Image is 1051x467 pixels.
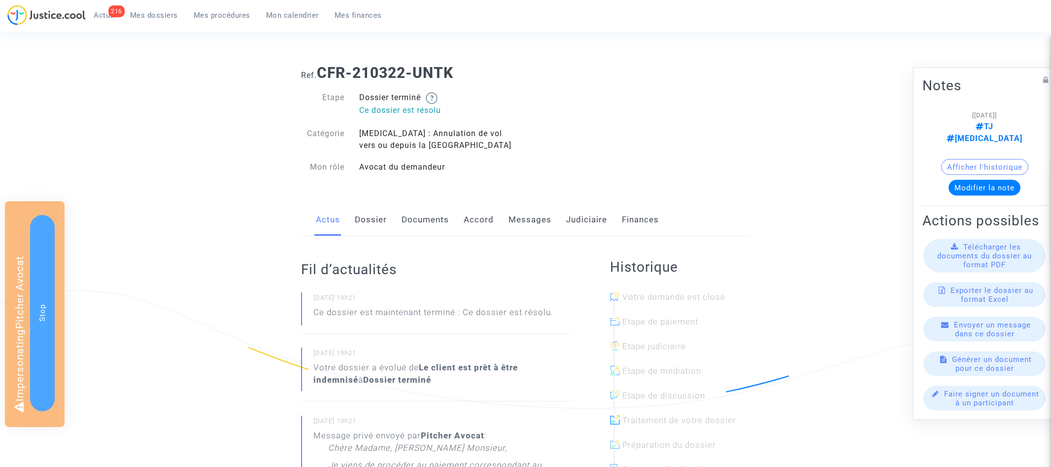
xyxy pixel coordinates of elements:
[317,64,453,81] b: CFR-210322-UNTK
[313,349,571,361] small: [DATE] 19h21
[86,8,122,23] a: 216Actus
[944,389,1039,407] span: Faire signer un document à un participant
[937,242,1032,269] span: Télécharger les documents du dossier au format PDF
[622,204,659,236] a: Finances
[426,92,438,104] img: help.svg
[186,8,258,23] a: Mes procédures
[941,159,1028,175] button: Afficher l'historique
[313,361,571,386] div: Votre dossier a évolué de à
[952,355,1032,372] span: Générer un document pour ce dossier
[335,11,382,20] span: Mes finances
[108,5,125,17] div: 216
[301,261,571,278] h2: Fil d’actualités
[509,204,551,236] a: Messages
[301,71,317,80] span: Ref.
[7,5,86,25] img: jc-logo.svg
[313,293,571,306] small: [DATE] 19h21
[266,11,319,20] span: Mon calendrier
[954,320,1031,338] span: Envoyer un message dans ce dossier
[922,212,1047,229] h2: Actions possibles
[566,204,607,236] a: Judiciaire
[313,417,571,430] small: [DATE] 19h21
[352,161,526,173] div: Avocat du demandeur
[949,180,1020,195] button: Modifier la note
[622,292,725,302] span: Votre demande est close
[294,161,352,173] div: Mon rôle
[464,204,494,236] a: Accord
[352,128,526,151] div: [MEDICAL_DATA] : Annulation de vol vers ou depuis la [GEOGRAPHIC_DATA]
[258,8,327,23] a: Mon calendrier
[94,11,114,20] span: Actus
[610,258,750,276] h2: Historique
[130,11,178,20] span: Mes dossiers
[922,76,1047,94] h2: Notes
[294,128,352,151] div: Catégorie
[363,375,431,385] b: Dossier terminé
[316,204,340,236] a: Actus
[976,121,993,131] span: TJ
[313,306,553,323] p: Ce dossier est maintenant terminé : Ce dossier est résolu.
[972,111,997,118] span: [[DATE]]
[950,286,1033,303] span: Exporter le dossier au format Excel
[352,92,526,118] div: Dossier terminé
[38,304,47,322] span: Stop
[402,204,449,236] a: Documents
[355,204,387,236] a: Dossier
[122,8,186,23] a: Mes dossiers
[194,11,250,20] span: Mes procédures
[5,201,65,427] div: Impersonating
[359,104,518,116] p: Ce dossier est résolu
[327,8,390,23] a: Mes finances
[328,442,507,459] p: Chère Madame, [PERSON_NAME] Monsieur,
[294,92,352,118] div: Etape
[421,431,484,440] b: Pitcher Avocat
[947,133,1022,143] span: [MEDICAL_DATA]
[30,215,55,411] button: Stop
